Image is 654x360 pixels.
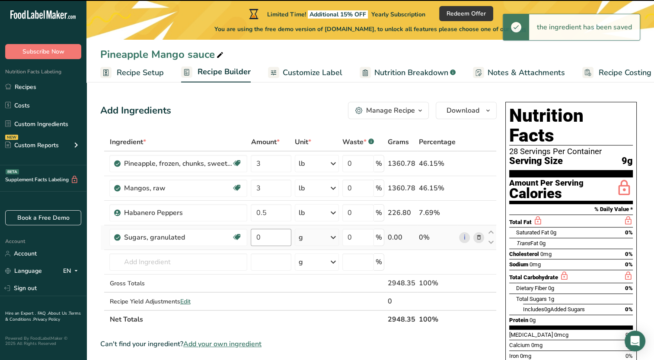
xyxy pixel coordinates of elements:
span: 0mg [540,251,552,257]
span: Cholesterol [509,251,539,257]
div: 0 [388,296,415,306]
div: lb [299,208,305,218]
div: lb [299,183,305,193]
div: Pineapple, frozen, chunks, sweetened [124,158,232,169]
span: Serving Size [509,156,563,167]
span: 0% [625,353,633,359]
div: the ingredient has been saved [529,14,640,40]
div: 0.00 [388,232,415,243]
div: 46.15% [419,158,456,169]
span: Saturated Fat [516,229,549,236]
div: 1360.78 [388,158,415,169]
span: Add your own ingredient [183,339,262,349]
span: Total Sugars [516,296,547,302]
div: Habanero Peppers [124,208,232,218]
div: 1360.78 [388,183,415,193]
span: Notes & Attachments [488,67,565,79]
span: Customize Label [283,67,342,79]
span: Fat [516,240,538,246]
div: Pineapple Mango sauce [100,47,225,62]
span: Amount [251,137,279,147]
span: 0g [548,285,554,291]
div: Powered By FoodLabelMaker © 2025 All Rights Reserved [5,336,81,346]
span: 0mcg [554,332,568,338]
button: Subscribe Now [5,44,81,59]
span: Additional 15% OFF [308,10,368,19]
div: lb [299,158,305,169]
span: 0g [530,317,536,323]
span: 0mg [530,261,541,268]
div: Can't find your ingredient? [100,339,497,349]
div: Open Intercom Messenger [625,331,645,351]
span: Ingredient [109,137,146,147]
span: 0mg [520,353,531,359]
div: 2948.35 [388,278,415,288]
span: 0% [625,251,633,257]
div: Add Ingredients [100,104,171,118]
span: Protein [509,317,528,323]
a: About Us . [48,310,69,316]
div: 100% [419,278,456,288]
a: Hire an Expert . [5,310,36,316]
a: Recipe Costing [582,63,651,82]
div: g [299,257,303,267]
button: Manage Recipe [348,102,429,119]
span: Percentage [419,137,456,147]
a: Recipe Builder [181,62,251,83]
span: 0% [625,306,633,313]
i: Trans [516,240,530,246]
span: 1g [548,296,554,302]
div: Waste [342,137,374,147]
a: Nutrition Breakdown [360,63,456,82]
span: 0mg [531,342,542,348]
span: Total Carbohydrate [509,274,558,281]
th: Net Totals [108,310,386,328]
span: [MEDICAL_DATA] [509,332,553,338]
a: Book a Free Demo [5,210,81,225]
div: NEW [5,135,18,140]
div: 0% [419,232,456,243]
div: Calories [509,187,584,200]
div: g [299,232,303,243]
span: Yearly Subscription [371,10,425,19]
span: Sodium [509,261,528,268]
span: Recipe Builder [198,66,251,78]
span: Edit [180,297,190,306]
div: EN [63,266,81,276]
span: Calcium [509,342,530,348]
div: BETA [6,169,19,174]
th: 2948.35 [386,310,417,328]
div: Manage Recipe [366,105,415,116]
div: 226.80 [388,208,415,218]
span: Recipe Costing [599,67,651,79]
a: Terms & Conditions . [5,310,81,322]
span: 0% [625,229,633,236]
span: Grams [388,137,409,147]
span: Total Fat [509,219,532,225]
div: 46.15% [419,183,456,193]
div: Mangos, raw [124,183,232,193]
span: Dietary Fiber [516,285,547,291]
button: Redeem Offer [439,6,493,21]
a: Language [5,263,42,278]
input: Add Ingredient [109,253,247,271]
a: Recipe Setup [100,63,164,82]
span: Nutrition Breakdown [374,67,448,79]
section: % Daily Value * [509,204,633,215]
a: Customize Label [268,63,342,82]
div: Recipe Yield Adjustments [109,297,247,306]
h1: Nutrition Facts [509,106,633,145]
div: Limited Time! [247,9,425,19]
span: 0% [625,285,633,291]
div: 7.69% [419,208,456,218]
span: 0% [625,261,633,268]
th: 100% [417,310,457,328]
span: Redeem Offer [447,9,486,18]
span: Download [447,105,479,116]
span: 9g [622,156,633,167]
div: Custom Reports [5,141,59,150]
span: 0g [544,306,550,313]
a: Notes & Attachments [473,63,565,82]
a: i [459,232,470,243]
a: Privacy Policy [33,316,60,322]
